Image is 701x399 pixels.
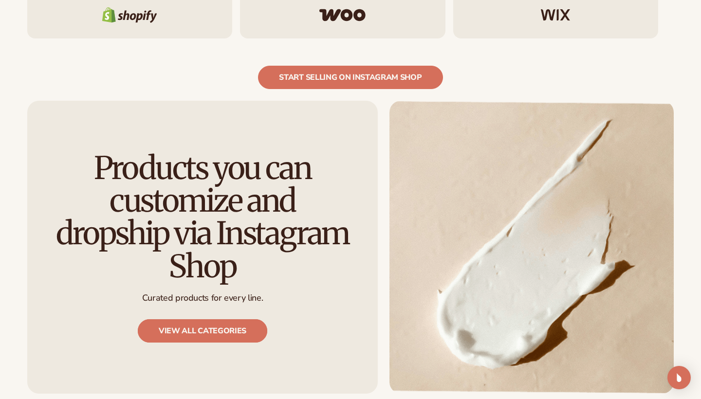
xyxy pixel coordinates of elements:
h2: Products you can customize and dropship via Instagram Shop [55,152,350,283]
a: View all categories [138,319,267,343]
div: Open Intercom Messenger [667,366,691,389]
p: Curated products for every line. [142,292,263,304]
img: Woo commerce logo. [319,9,366,21]
a: start selling on Instagram shop [258,66,443,89]
img: Moisturizer cream swatch. [389,101,674,394]
img: Wix logo. [541,9,570,21]
img: Shopify logo. [102,7,157,23]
